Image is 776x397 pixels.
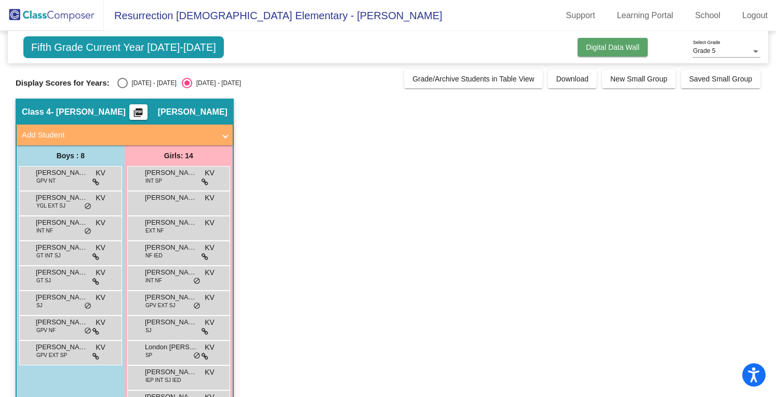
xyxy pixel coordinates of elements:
[693,47,715,54] span: Grade 5
[689,75,752,83] span: Saved Small Group
[586,43,639,51] span: Digital Data Wall
[96,342,105,353] span: KV
[129,104,148,120] button: Print Students Details
[36,317,88,327] span: [PERSON_NAME]
[36,342,88,352] span: [PERSON_NAME]
[193,277,200,285] span: do_not_disturb_alt
[205,217,215,228] span: KV
[36,168,88,178] span: [PERSON_NAME]
[558,7,604,24] a: Support
[96,217,105,228] span: KV
[602,70,676,88] button: New Small Group
[96,292,105,303] span: KV
[145,367,197,377] span: [PERSON_NAME]
[36,227,53,235] span: INT NF
[145,351,152,359] span: SP
[132,107,144,122] mat-icon: picture_as_pdf
[96,242,105,253] span: KV
[145,193,197,203] span: [PERSON_NAME]
[578,38,648,57] button: Digital Data Wall
[96,168,105,179] span: KV
[84,302,91,310] span: do_not_disturb_alt
[145,302,176,309] span: GPV EXT SJ
[36,267,88,278] span: [PERSON_NAME]
[145,376,181,384] span: IEP INT SJ IED
[145,217,197,228] span: [PERSON_NAME]
[145,168,197,178] span: [PERSON_NAME]
[145,292,197,303] span: [PERSON_NAME]
[84,202,91,211] span: do_not_disturb_alt
[125,145,233,166] div: Girls: 14
[205,267,215,278] span: KV
[205,168,215,179] span: KV
[687,7,729,24] a: School
[36,242,88,253] span: [PERSON_NAME] [PERSON_NAME]
[158,107,228,117] span: [PERSON_NAME]
[412,75,534,83] span: Grade/Archive Students in Table View
[734,7,776,24] a: Logout
[96,193,105,203] span: KV
[205,193,215,203] span: KV
[145,277,162,284] span: INT NF
[610,75,667,83] span: New Small Group
[205,367,215,378] span: KV
[145,227,164,235] span: EXT NF
[36,177,56,185] span: GPV NT
[22,129,215,141] mat-panel-title: Add Student
[17,125,233,145] mat-expansion-panel-header: Add Student
[609,7,682,24] a: Learning Portal
[193,352,200,360] span: do_not_disturb_alt
[36,292,88,303] span: [PERSON_NAME] [PERSON_NAME]
[145,242,197,253] span: [PERSON_NAME]
[16,78,110,88] span: Display Scores for Years:
[36,277,51,284] span: GT SJ
[193,302,200,310] span: do_not_disturb_alt
[17,145,125,166] div: Boys : 8
[36,217,88,228] span: [PERSON_NAME]
[145,342,197,352] span: London [PERSON_NAME]
[23,36,224,58] span: Fifth Grade Current Year [DATE]-[DATE]
[145,317,197,327] span: [PERSON_NAME]
[145,267,197,278] span: [PERSON_NAME]
[36,202,65,210] span: YGL EXT SJ
[96,317,105,328] span: KV
[104,7,443,24] span: Resurrection [DEMOGRAPHIC_DATA] Elementary - [PERSON_NAME]
[145,326,152,334] span: SJ
[84,327,91,335] span: do_not_disturb_alt
[36,326,56,334] span: GPV NF
[404,70,543,88] button: Grade/Archive Students in Table View
[205,317,215,328] span: KV
[192,78,241,88] div: [DATE] - [DATE]
[556,75,588,83] span: Download
[128,78,177,88] div: [DATE] - [DATE]
[36,252,61,259] span: GT INT SJ
[205,242,215,253] span: KV
[205,342,215,353] span: KV
[145,177,162,185] span: INT SP
[36,193,88,203] span: [PERSON_NAME]
[205,292,215,303] span: KV
[145,252,163,259] span: NF IED
[51,107,126,117] span: - [PERSON_NAME]
[36,302,43,309] span: SJ
[117,78,241,88] mat-radio-group: Select an option
[548,70,597,88] button: Download
[681,70,760,88] button: Saved Small Group
[22,107,51,117] span: Class 4
[96,267,105,278] span: KV
[84,227,91,236] span: do_not_disturb_alt
[36,351,67,359] span: GPV EXT SP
